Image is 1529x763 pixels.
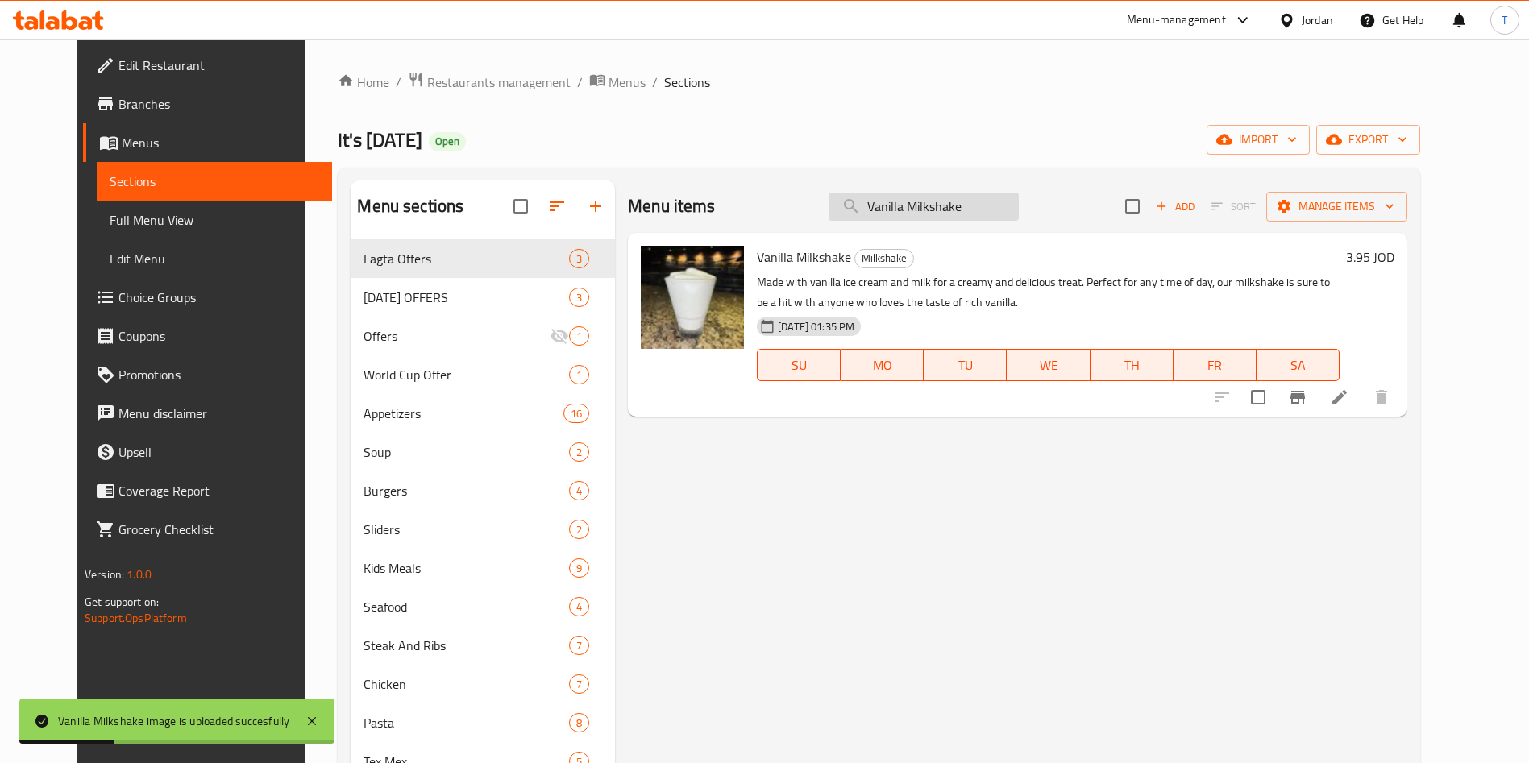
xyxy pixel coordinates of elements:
[351,433,615,471] div: Soup2
[118,520,319,539] span: Grocery Checklist
[364,558,569,578] span: Kids Meals
[85,564,124,585] span: Version:
[364,597,569,616] span: Seafood
[1153,197,1197,216] span: Add
[569,442,589,462] div: items
[569,636,589,655] div: items
[757,272,1340,313] p: Made with vanilla ice cream and milk for a creamy and delicious treat. Perfect for any time of da...
[609,73,646,92] span: Menus
[83,433,332,471] a: Upsell
[1116,189,1149,223] span: Select section
[364,249,569,268] span: Lagta Offers
[924,349,1007,381] button: TU
[83,471,332,510] a: Coverage Report
[569,713,589,732] div: items
[1302,11,1333,29] div: Jordan
[570,290,588,305] span: 3
[351,587,615,626] div: Seafood4
[589,72,646,93] a: Menus
[1329,130,1407,150] span: export
[1502,11,1507,29] span: T
[1127,10,1226,30] div: Menu-management
[570,561,588,576] span: 9
[118,481,319,500] span: Coverage Report
[1201,194,1266,219] span: Select section first
[364,674,569,694] div: Chicken
[351,665,615,703] div: Chicken7
[569,674,589,694] div: items
[351,626,615,665] div: Steak And Ribs7
[829,193,1019,221] input: search
[364,326,550,346] span: Offers
[97,239,332,278] a: Edit Menu
[652,73,658,92] li: /
[364,365,569,384] span: World Cup Offer
[1330,388,1349,407] a: Edit menu item
[577,73,583,92] li: /
[118,56,319,75] span: Edit Restaurant
[85,591,159,612] span: Get support on:
[364,481,569,500] span: Burgers
[855,249,913,267] span: Milkshake
[570,483,588,499] span: 4
[757,349,841,381] button: SU
[364,442,569,462] span: Soup
[1207,125,1310,155] button: import
[550,326,569,346] svg: Inactive section
[110,172,319,191] span: Sections
[351,317,615,355] div: Offers1
[563,404,589,423] div: items
[110,249,319,268] span: Edit Menu
[83,510,332,549] a: Grocery Checklist
[364,520,569,539] span: Sliders
[628,194,716,218] h2: Menu items
[83,317,332,355] a: Coupons
[569,520,589,539] div: items
[1263,354,1333,377] span: SA
[1266,192,1407,222] button: Manage items
[118,365,319,384] span: Promotions
[122,133,319,152] span: Menus
[351,549,615,587] div: Kids Meals9
[569,249,589,268] div: items
[570,445,588,460] span: 2
[1362,378,1401,417] button: delete
[1174,349,1257,381] button: FR
[570,522,588,537] span: 2
[569,481,589,500] div: items
[364,713,569,732] div: Pasta
[570,251,588,267] span: 3
[83,46,332,85] a: Edit Restaurant
[83,278,332,317] a: Choice Groups
[351,355,615,394] div: World Cup Offer1
[1180,354,1250,377] span: FR
[1316,125,1420,155] button: export
[83,355,332,394] a: Promotions
[764,354,834,377] span: SU
[1346,246,1394,268] h6: 3.95 JOD
[338,73,389,92] a: Home
[357,194,463,218] h2: Menu sections
[847,354,917,377] span: MO
[351,239,615,278] div: Lagta Offers3
[569,558,589,578] div: items
[364,636,569,655] span: Steak And Ribs
[930,354,1000,377] span: TU
[538,187,576,226] span: Sort sections
[569,326,589,346] div: items
[576,187,615,226] button: Add section
[1097,354,1167,377] span: TH
[429,135,466,148] span: Open
[570,329,588,344] span: 1
[429,132,466,151] div: Open
[351,510,615,549] div: Sliders2
[570,638,588,653] span: 7
[1007,349,1090,381] button: WE
[1241,380,1275,414] span: Select to update
[570,715,588,731] span: 8
[364,288,569,307] span: [DATE] OFFERS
